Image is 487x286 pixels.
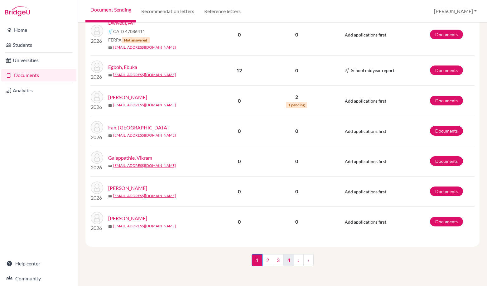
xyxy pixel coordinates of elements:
span: CAID 47086411 [113,28,145,35]
span: mail [108,104,112,107]
a: 3 [273,254,284,266]
p: 2026 [91,37,103,45]
span: mail [108,73,112,77]
p: 2026 [91,224,103,232]
a: Analytics [1,84,76,97]
span: 1 [252,254,263,266]
a: › [294,254,304,266]
p: 2026 [91,194,103,201]
p: 0 [264,188,330,195]
p: 0 [264,67,330,74]
a: Community [1,272,76,285]
a: [EMAIL_ADDRESS][DOMAIN_NAME] [113,133,176,138]
span: Add applications first [345,159,386,164]
b: 0 [238,188,241,194]
a: 2 [262,254,273,266]
b: 12 [236,67,242,73]
span: School midyear report [351,67,394,74]
p: 2026 [91,103,103,111]
img: Fairclough, Theo [91,91,103,103]
span: FERPA [108,36,150,43]
b: 0 [238,158,241,164]
a: Documents [430,187,463,196]
a: Fan, [GEOGRAPHIC_DATA] [108,124,169,131]
a: Universities [1,54,76,66]
span: mail [108,134,112,138]
span: mail [108,225,112,228]
nav: ... [252,254,314,271]
b: 0 [238,32,241,37]
a: [EMAIL_ADDRESS][DOMAIN_NAME] [113,163,176,168]
button: [PERSON_NAME] [431,5,480,17]
span: mail [108,194,112,198]
img: Goel, Arav [91,212,103,224]
img: Fan, Botao [91,121,103,133]
span: mail [108,164,112,168]
span: 1 pending [286,102,307,108]
a: [EMAIL_ADDRESS][DOMAIN_NAME] [113,193,176,199]
a: Documents [1,69,76,81]
a: 4 [283,254,294,266]
img: Ghaffarpour, Dariush [91,182,103,194]
a: Galappathie, Vikram [108,154,152,162]
a: Home [1,24,76,36]
a: [EMAIL_ADDRESS][DOMAIN_NAME] [113,102,176,108]
p: 2026 [91,73,103,80]
a: Students [1,39,76,51]
a: [PERSON_NAME] [108,215,147,222]
p: 2026 [91,164,103,171]
a: Documents [430,65,463,75]
a: [PERSON_NAME] [108,184,147,192]
a: Egboh, Ebuka [108,63,137,71]
img: Egboh, Ebuka [91,61,103,73]
a: [EMAIL_ADDRESS][DOMAIN_NAME] [113,45,176,50]
span: Add applications first [345,219,386,225]
a: [PERSON_NAME] [108,94,147,101]
a: Documents [430,30,463,39]
span: Add applications first [345,98,386,104]
a: » [303,254,314,266]
img: Bridge-U [5,6,30,16]
a: [EMAIL_ADDRESS][DOMAIN_NAME] [113,223,176,229]
p: 0 [264,158,330,165]
span: Add applications first [345,32,386,37]
img: Dwivedi, Avi [91,25,103,37]
p: 2 [264,93,330,101]
span: Add applications first [345,128,386,134]
b: 0 [238,219,241,225]
a: Documents [430,96,463,105]
span: Not answered [122,37,150,43]
span: Add applications first [345,189,386,194]
a: Documents [430,156,463,166]
a: [EMAIL_ADDRESS][DOMAIN_NAME] [113,72,176,78]
b: 0 [238,128,241,134]
p: 0 [264,31,330,38]
p: 0 [264,218,330,225]
span: mail [108,46,112,50]
a: Documents [430,126,463,136]
b: 0 [238,98,241,104]
img: Galappathie, Vikram [91,151,103,164]
img: Common App logo [108,29,113,34]
a: Dwivedi, Avi [108,19,135,27]
a: Help center [1,257,76,270]
p: 2026 [91,133,103,141]
p: 0 [264,127,330,135]
img: Common App logo [345,68,350,73]
a: Documents [430,217,463,226]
